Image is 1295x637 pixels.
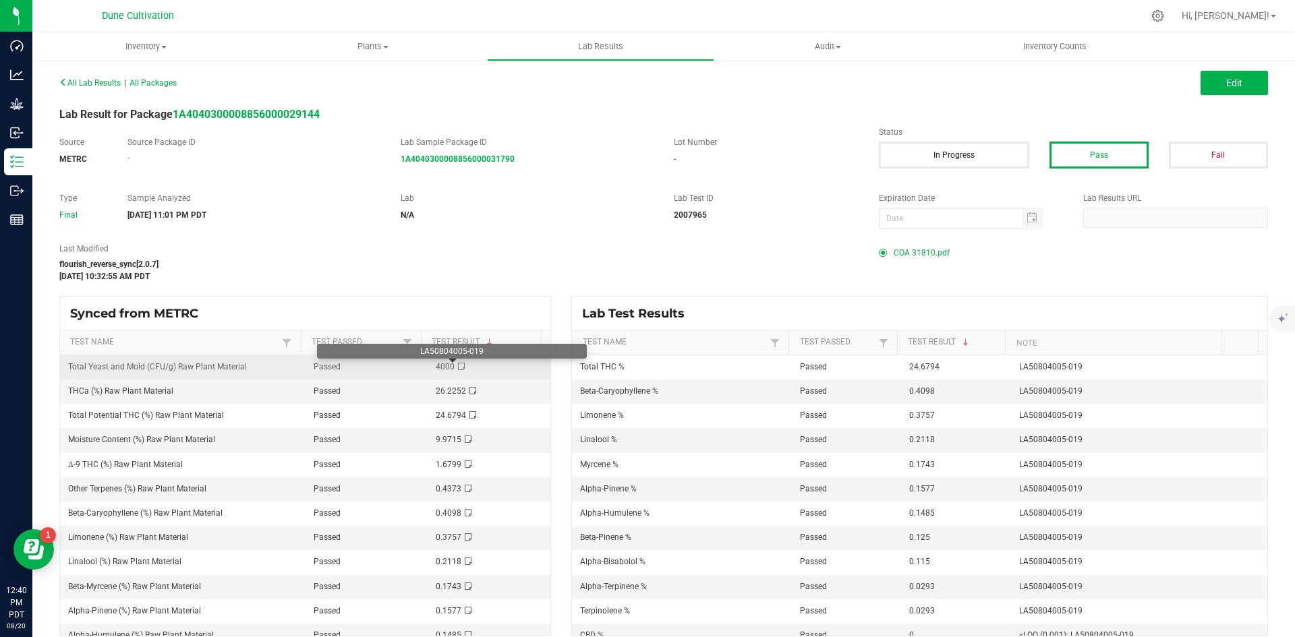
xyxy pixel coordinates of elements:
[909,484,935,493] span: 0.1577
[800,484,827,493] span: Passed
[59,192,107,204] label: Type
[436,386,466,396] span: 26.2252
[1149,9,1166,22] div: Manage settings
[909,533,930,542] span: 0.125
[129,78,177,88] span: All Packages
[1005,40,1105,53] span: Inventory Counts
[1226,78,1242,88] span: Edit
[909,386,935,396] span: 0.4098
[767,334,783,351] a: Filter
[10,68,24,82] inline-svg: Analytics
[314,582,341,591] span: Passed
[314,411,341,420] span: Passed
[800,557,827,566] span: Passed
[401,210,414,220] strong: N/A
[68,362,247,371] span: Total Yeast and Mold (CFU/g) Raw Plant Material
[6,584,26,621] p: 12:40 PM PDT
[800,606,827,615] span: Passed
[800,460,827,469] span: Passed
[800,411,827,420] span: Passed
[68,435,215,444] span: Moisture Content (%) Raw Plant Material
[70,306,208,321] span: Synced from METRC
[1019,386,1083,396] span: LA50804005-019
[800,362,827,371] span: Passed
[879,126,1268,138] label: Status
[582,306,695,321] span: Lab Test Results
[127,153,129,162] span: -
[580,557,645,566] span: Alpha-Bisabolol %
[401,136,654,148] label: Lab Sample Package ID
[1019,582,1083,591] span: LA50804005-019
[314,533,341,542] span: Passed
[909,460,935,469] span: 0.1743
[68,508,223,518] span: Beta-Caryophyllene (%) Raw Plant Material
[1201,71,1268,95] button: Edit
[1049,142,1149,169] button: Pass
[32,32,260,61] a: Inventory
[674,192,859,204] label: Lab Test ID
[487,32,714,61] a: Lab Results
[800,582,827,591] span: Passed
[40,527,56,543] iframe: Resource center unread badge
[1019,606,1083,615] span: LA50804005-019
[399,334,415,351] a: Filter
[560,40,641,53] span: Lab Results
[436,508,461,518] span: 0.4098
[580,582,647,591] span: Alpha-Terpinene %
[436,460,461,469] span: 1.6799
[314,460,341,469] span: Passed
[59,108,320,121] span: Lab Result for Package
[1019,435,1083,444] span: LA50804005-019
[436,484,461,493] span: 0.4373
[879,249,887,257] form-radio-button: Primary COA
[1019,362,1083,371] span: LA50804005-019
[173,108,320,121] a: 1A4040300008856000029144
[1005,331,1221,355] th: Note
[909,411,935,420] span: 0.3757
[68,460,183,469] span: Δ-9 THC (%) Raw Plant Material
[322,346,581,356] div: LA50804005-019
[59,154,87,164] strong: METRC
[436,606,461,615] span: 0.1577
[59,209,107,221] div: Final
[800,533,827,542] span: Passed
[68,557,181,566] span: Linalool (%) Raw Plant Material
[10,184,24,198] inline-svg: Outbound
[1019,508,1083,518] span: LA50804005-019
[714,32,942,61] a: Audit
[279,334,295,351] a: Filter
[10,97,24,111] inline-svg: Grow
[68,533,188,542] span: Limonene (%) Raw Plant Material
[580,460,618,469] span: Myrcene %
[59,272,150,281] strong: [DATE] 10:32:55 AM PDT
[68,484,206,493] span: Other Terpenes (%) Raw Plant Material
[960,337,971,348] span: Sortable
[715,40,941,53] span: Audit
[68,386,173,396] span: THCa (%) Raw Plant Material
[580,484,637,493] span: Alpha-Pinene %
[909,362,940,371] span: 24.6794
[314,606,341,615] span: Passed
[10,39,24,53] inline-svg: Dashboard
[580,362,625,371] span: Total THC %
[879,142,1029,169] button: In Progress
[10,213,24,226] inline-svg: Reports
[314,435,341,444] span: Passed
[102,10,174,22] span: Dune Cultivation
[436,533,461,542] span: 0.3757
[436,362,455,371] span: 4000
[401,154,515,164] a: 1A4040300008856000031790
[909,606,935,615] span: 0.0293
[908,337,1000,348] a: Test ResultSortable
[1169,142,1268,169] button: Fail
[10,155,24,169] inline-svg: Inventory
[674,210,707,220] strong: 2007965
[436,411,466,420] span: 24.6794
[314,557,341,566] span: Passed
[127,136,380,148] label: Source Package ID
[59,136,107,148] label: Source
[314,386,341,396] span: Passed
[800,435,827,444] span: Passed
